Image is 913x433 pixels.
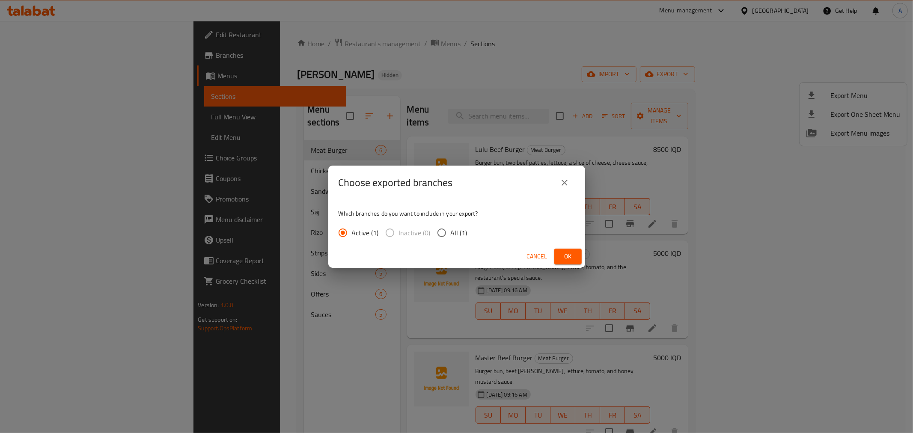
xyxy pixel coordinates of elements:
[523,249,551,264] button: Cancel
[451,228,467,238] span: All (1)
[561,251,575,262] span: Ok
[399,228,431,238] span: Inactive (0)
[339,209,575,218] p: Which branches do you want to include in your export?
[339,176,453,190] h2: Choose exported branches
[527,251,547,262] span: Cancel
[554,172,575,193] button: close
[352,228,379,238] span: Active (1)
[554,249,582,264] button: Ok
